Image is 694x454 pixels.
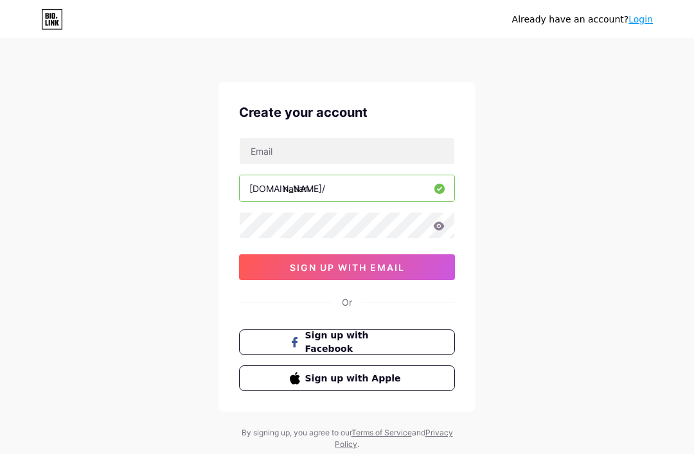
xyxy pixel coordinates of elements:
[290,262,405,273] span: sign up with email
[238,427,456,450] div: By signing up, you agree to our and .
[239,365,455,391] button: Sign up with Apple
[239,254,455,280] button: sign up with email
[305,372,405,385] span: Sign up with Apple
[351,428,412,437] a: Terms of Service
[342,295,352,309] div: Or
[512,13,653,26] div: Already have an account?
[240,138,454,164] input: Email
[239,103,455,122] div: Create your account
[240,175,454,201] input: username
[239,329,455,355] button: Sign up with Facebook
[249,182,325,195] div: [DOMAIN_NAME]/
[305,329,405,356] span: Sign up with Facebook
[628,14,653,24] a: Login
